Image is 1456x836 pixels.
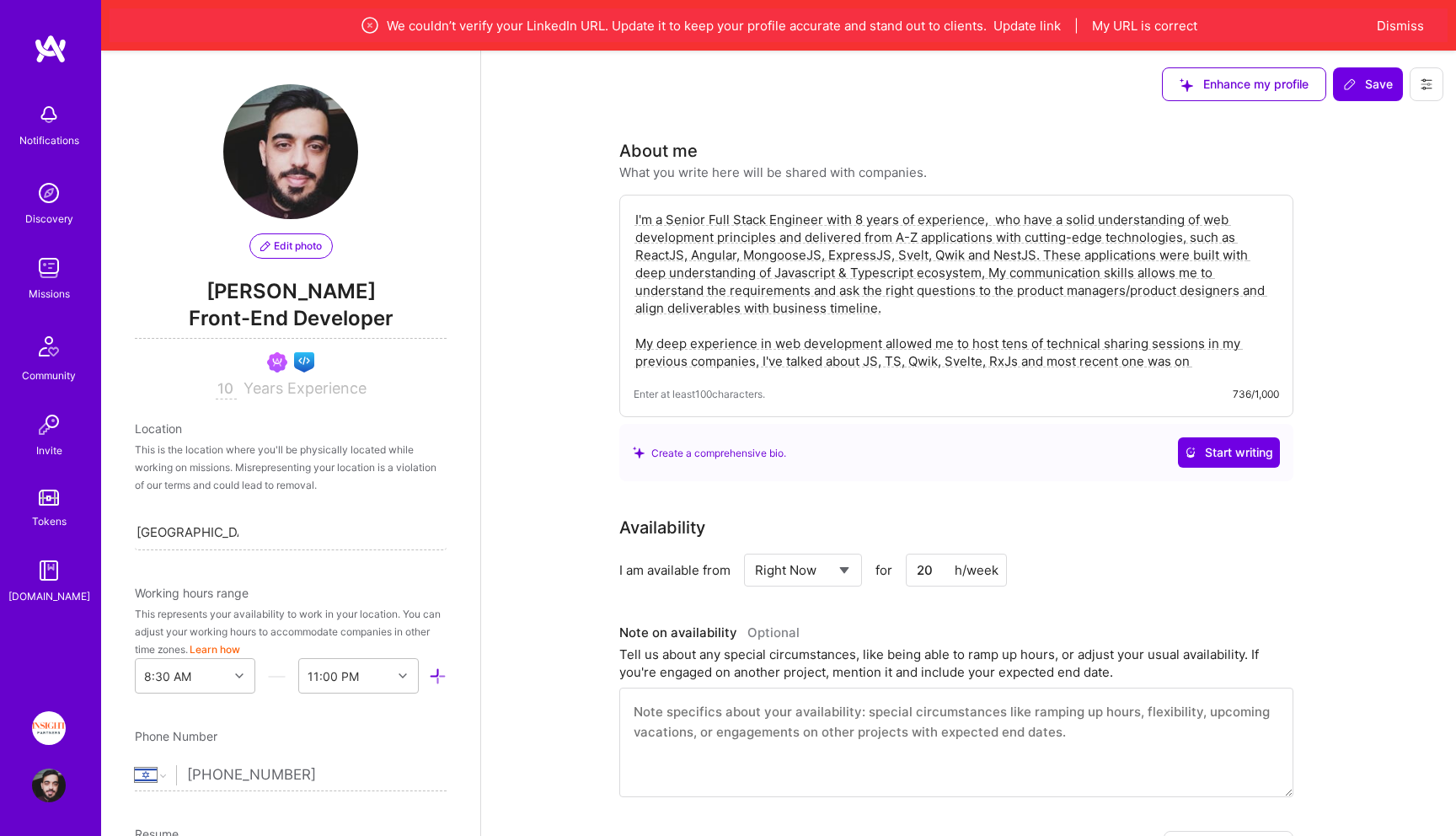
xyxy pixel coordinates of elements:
span: Working hours range [135,586,249,600]
div: Notifications [19,131,79,149]
div: We couldn’t verify your LinkedIn URL. Update it to keep your profile accurate and stand out to cl... [189,15,1368,35]
span: | [1074,17,1079,35]
span: Years Experience [244,379,367,397]
i: icon Chevron [399,672,407,680]
button: Dismiss [1377,17,1424,35]
a: Insight Partners: Data & AI - Sourcing [28,711,70,745]
img: User Avatar [223,84,358,219]
button: Enhance my profile [1162,67,1326,101]
div: Create a comprehensive bio. [633,444,786,462]
div: Note on availability [619,620,800,646]
div: h/week [955,561,998,579]
span: for [875,561,892,579]
span: Save [1343,76,1393,93]
span: Start writing [1185,444,1273,461]
i: icon Chevron [235,672,244,680]
div: This is the location where you'll be physically located while working on missions. Misrepresentin... [135,441,447,494]
span: [PERSON_NAME] [135,279,447,304]
div: I am available from [619,561,731,579]
div: Tell us about any special circumstances, like being able to ramp up hours, or adjust your usual a... [619,646,1293,681]
i: icon HorizontalInLineDivider [268,667,286,685]
button: Learn how [190,640,240,658]
img: teamwork [32,251,66,285]
img: bell [32,98,66,131]
div: 736/1,000 [1233,385,1279,403]
button: My URL is correct [1092,17,1197,35]
i: icon SuggestedTeams [633,447,645,458]
div: Tokens [32,512,67,530]
div: About me [619,138,698,163]
img: Invite [32,408,66,442]
span: Phone Number [135,729,217,743]
span: Optional [747,624,800,640]
span: Enter at least 100 characters. [634,385,765,403]
span: Enhance my profile [1180,76,1309,93]
img: discovery [32,176,66,210]
div: Invite [36,442,62,459]
div: Location [135,420,447,437]
div: What you write here will be shared with companies. [619,163,927,181]
img: Front-end guild [294,352,314,372]
button: Start writing [1178,437,1280,468]
img: logo [34,34,67,64]
div: Missions [29,285,70,303]
a: User Avatar [28,769,70,802]
img: User Avatar [32,769,66,802]
button: Save [1333,67,1403,101]
div: Availability [619,515,705,540]
textarea: I'm a Senior Full Stack Engineer with 8 years of experience, who have a solid understanding of we... [634,209,1279,372]
img: Community [29,326,69,367]
input: XX [906,554,1007,587]
input: +1 (000) 000-0000 [187,751,447,800]
img: tokens [39,490,59,506]
i: icon CrystalBallWhite [1185,447,1196,458]
div: Discovery [25,210,73,228]
span: Front-End Developer [135,304,447,339]
img: guide book [32,554,66,587]
img: Been on Mission [267,352,287,372]
button: Update link [993,17,1061,35]
i: icon PencilPurple [260,241,270,251]
div: [DOMAIN_NAME] [8,587,90,605]
div: 8:30 AM [144,667,191,685]
button: Edit photo [249,233,333,259]
span: Edit photo [260,238,322,254]
i: icon SuggestedTeams [1180,78,1193,92]
input: XX [216,379,237,399]
div: Community [22,367,76,384]
div: This represents your availability to work in your location. You can adjust your working hours to ... [135,605,447,658]
img: Insight Partners: Data & AI - Sourcing [32,711,66,745]
div: 11:00 PM [308,667,359,685]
